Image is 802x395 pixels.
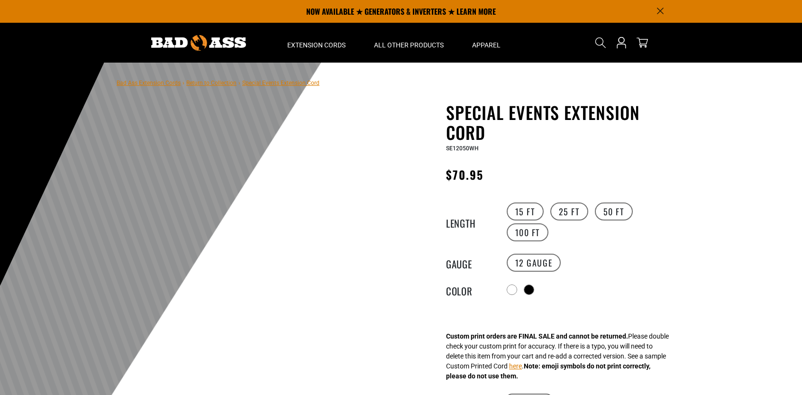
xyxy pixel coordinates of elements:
summary: Extension Cords [273,23,360,63]
strong: Custom print orders are FINAL SALE and cannot be returned. [446,332,628,340]
button: here [509,361,522,371]
a: Bad Ass Extension Cords [117,80,181,86]
span: › [238,80,240,86]
nav: breadcrumbs [117,77,319,88]
span: $70.95 [446,166,483,183]
legend: Color [446,284,493,296]
span: All Other Products [374,41,444,49]
label: 50 FT [595,202,633,220]
legend: Gauge [446,257,493,269]
span: SE12050WH [446,145,479,152]
label: 100 FT [507,223,549,241]
label: 25 FT [550,202,588,220]
span: Apparel [472,41,501,49]
label: 12 Gauge [507,254,561,272]
span: › [182,80,184,86]
strong: Note: emoji symbols do not print correctly, please do not use them. [446,362,650,380]
a: Return to Collection [186,80,237,86]
span: Extension Cords [287,41,346,49]
div: Please double check your custom print for accuracy. If there is a typo, you will need to delete t... [446,331,669,381]
img: Bad Ass Extension Cords [151,35,246,51]
span: Special Events Extension Cord [242,80,319,86]
legend: Length [446,216,493,228]
summary: All Other Products [360,23,458,63]
summary: Search [593,35,608,50]
label: 15 FT [507,202,544,220]
summary: Apparel [458,23,515,63]
h1: Special Events Extension Cord [446,102,678,142]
